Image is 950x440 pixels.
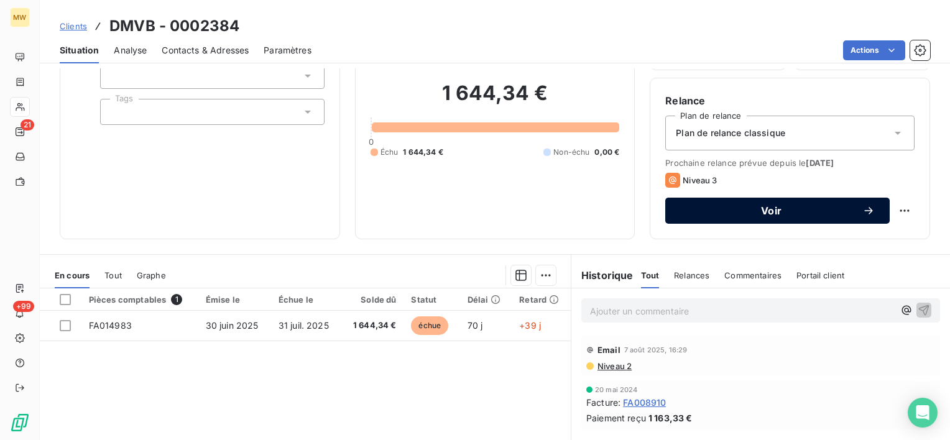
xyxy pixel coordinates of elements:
h6: Historique [571,268,634,283]
span: Niveau 3 [683,175,717,185]
span: Plan de relance classique [676,127,785,139]
h6: Relance [665,93,915,108]
div: Délai [468,295,505,305]
span: 1 644,34 € [349,319,397,332]
span: Paiement reçu [586,411,646,424]
span: 1 163,33 € [648,411,693,424]
input: Ajouter une valeur [111,70,121,81]
div: Émise le [206,295,264,305]
div: Échue le [279,295,334,305]
span: Niveau 2 [596,361,632,371]
span: 20 mai 2024 [595,386,638,393]
img: Logo LeanPay [10,413,30,433]
span: 7 août 2025, 16:29 [624,346,688,354]
span: Contacts & Adresses [162,44,249,57]
span: Prochaine relance prévue depuis le [665,158,915,168]
button: Voir [665,198,890,224]
span: Relances [674,270,709,280]
span: Situation [60,44,99,57]
h2: 1 644,34 € [371,81,620,118]
span: +99 [13,301,34,312]
span: 0,00 € [594,147,619,158]
span: échue [411,316,448,335]
span: 30 juin 2025 [206,320,259,331]
div: MW [10,7,30,27]
span: 1 644,34 € [403,147,443,158]
span: Paramètres [264,44,311,57]
div: Solde dû [349,295,397,305]
span: Non-échu [553,147,589,158]
span: +39 j [519,320,541,331]
span: Voir [680,206,862,216]
span: Clients [60,21,87,31]
h3: DMVB - 0002384 [109,15,239,37]
span: Portail client [796,270,844,280]
span: 31 juil. 2025 [279,320,329,331]
span: 21 [21,119,34,131]
div: Statut [411,295,452,305]
span: Graphe [137,270,166,280]
div: Pièces comptables [89,294,191,305]
span: Email [597,345,620,355]
span: 0 [369,137,374,147]
span: FA014983 [89,320,132,331]
button: Actions [843,40,905,60]
span: 1 [171,294,182,305]
div: Retard [519,295,563,305]
span: Commentaires [724,270,782,280]
span: En cours [55,270,90,280]
a: Clients [60,20,87,32]
span: Tout [641,270,660,280]
span: Facture : [586,396,620,409]
span: Analyse [114,44,147,57]
span: 70 j [468,320,483,331]
span: [DATE] [806,158,834,168]
span: Tout [104,270,122,280]
div: Open Intercom Messenger [908,398,938,428]
span: Échu [380,147,399,158]
span: FA008910 [623,396,666,409]
input: Ajouter une valeur [111,106,121,117]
